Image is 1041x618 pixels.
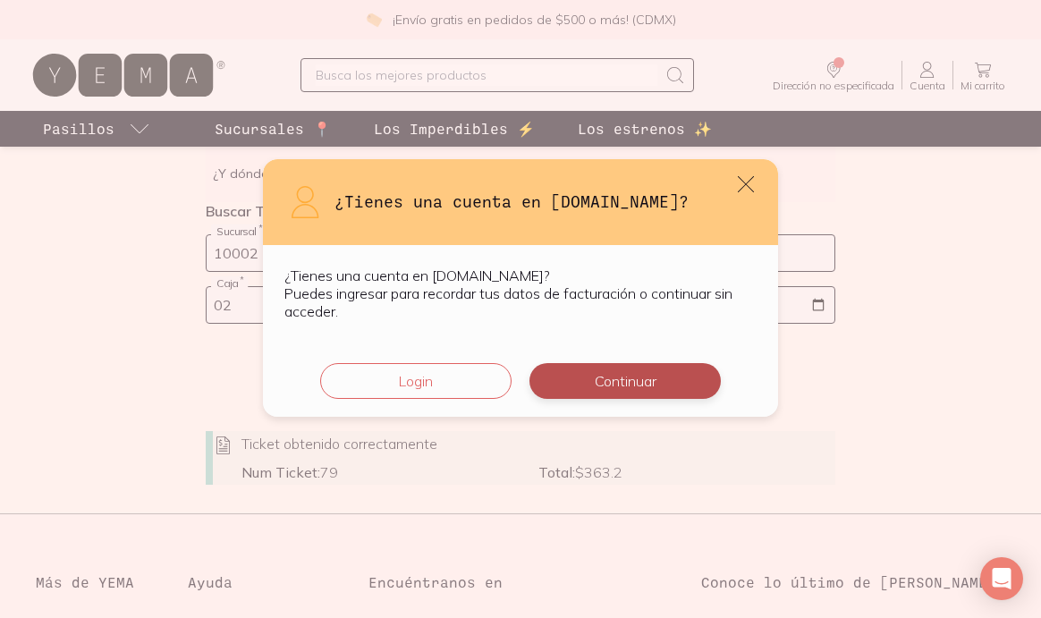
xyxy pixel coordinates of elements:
div: default [263,159,778,417]
button: Login [320,363,512,399]
button: Continuar [529,363,721,399]
h3: ¿Tienes una cuenta en [DOMAIN_NAME]? [334,190,757,213]
p: ¿Tienes una cuenta en [DOMAIN_NAME]? Puedes ingresar para recordar tus datos de facturación o con... [284,267,757,320]
div: Open Intercom Messenger [980,557,1023,600]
